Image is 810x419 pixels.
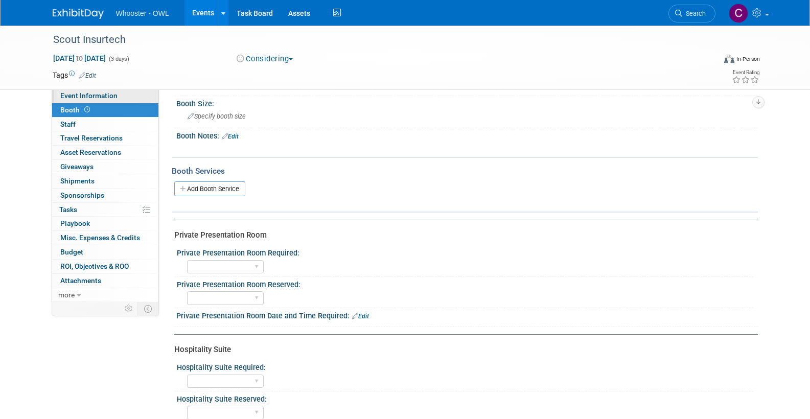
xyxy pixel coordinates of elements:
span: Event Information [60,91,118,100]
span: (3 days) [108,56,129,62]
div: Event Format [655,53,760,68]
span: [DATE] [DATE] [53,54,106,63]
a: Misc. Expenses & Credits [52,231,158,245]
a: Shipments [52,174,158,188]
a: Edit [352,313,369,320]
td: Tags [53,70,96,80]
div: Private Presentation Room Reserved: [177,277,753,290]
a: Event Information [52,89,158,103]
span: Budget [60,248,83,256]
div: Event Rating [732,70,759,75]
a: Booth [52,103,158,117]
span: Search [682,10,706,17]
div: Hospitality Suite Required: [177,360,753,373]
span: to [75,54,84,62]
a: Edit [222,133,239,140]
td: Toggle Event Tabs [137,302,158,315]
img: Format-Inperson.png [724,55,734,63]
div: Booth Notes: [176,128,758,142]
div: In-Person [736,55,760,63]
span: Shipments [60,177,95,185]
span: Tasks [59,205,77,214]
a: Edit [79,72,96,79]
span: Giveaways [60,162,94,171]
a: Add Booth Service [174,181,245,196]
a: Playbook [52,217,158,230]
div: Booth Services [172,166,758,177]
span: Asset Reservations [60,148,121,156]
td: Personalize Event Tab Strip [120,302,138,315]
a: more [52,288,158,302]
a: Staff [52,118,158,131]
a: ROI, Objectives & ROO [52,260,158,273]
a: Attachments [52,274,158,288]
img: ExhibitDay [53,9,104,19]
span: Sponsorships [60,191,104,199]
a: Sponsorships [52,189,158,202]
span: more [58,291,75,299]
a: Budget [52,245,158,259]
div: Private Presentation Room Date and Time Required: [176,308,758,321]
span: ROI, Objectives & ROO [60,262,129,270]
span: Booth [60,106,92,114]
span: Travel Reservations [60,134,123,142]
div: Private Presentation Room Required: [177,245,753,258]
span: Specify booth size [188,112,246,120]
span: Attachments [60,276,101,285]
div: Private Presentation Room [174,230,750,241]
div: Hospitality Suite Reserved: [177,391,753,404]
a: Search [668,5,715,22]
span: Misc. Expenses & Credits [60,234,140,242]
a: Tasks [52,203,158,217]
a: Travel Reservations [52,131,158,145]
a: Asset Reservations [52,146,158,159]
a: Giveaways [52,160,158,174]
div: Hospitality Suite [174,344,750,355]
span: Booth not reserved yet [82,106,92,113]
button: Considering [233,54,297,64]
div: Booth Size: [176,96,758,109]
span: Whooster - OWL [116,9,169,17]
div: Scout Insurtech [50,31,700,49]
img: Clare Louise Southcombe [729,4,748,23]
span: Playbook [60,219,90,227]
span: Staff [60,120,76,128]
